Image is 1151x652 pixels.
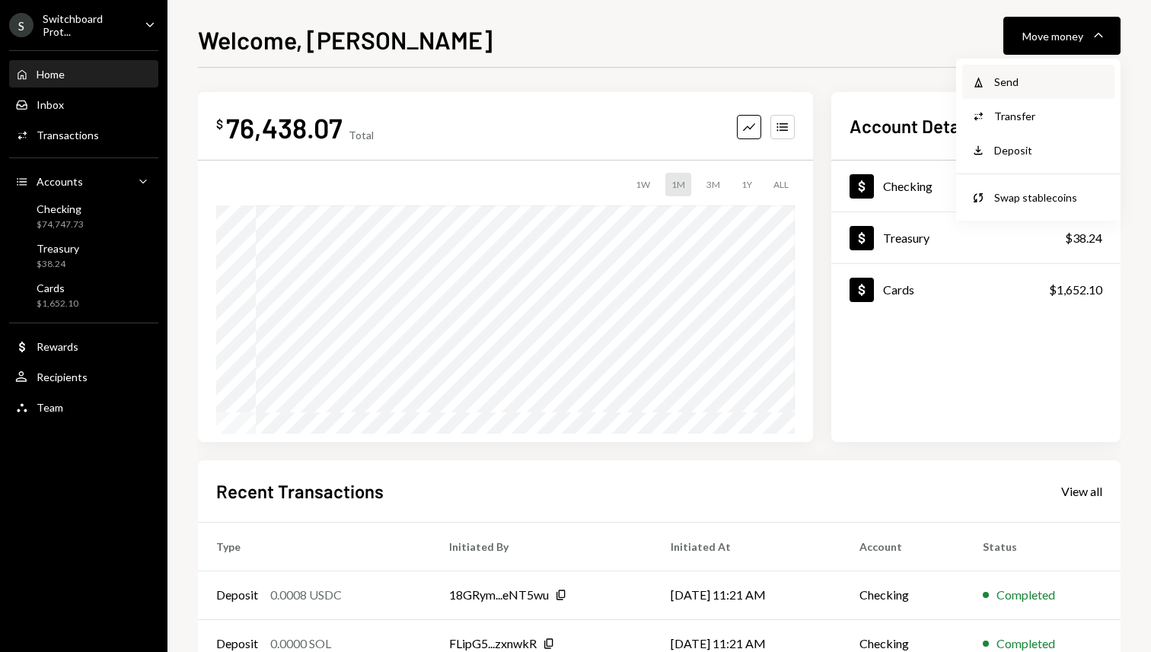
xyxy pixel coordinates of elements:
a: Cards$1,652.10 [9,277,158,313]
div: Transfer [994,108,1105,124]
div: Move money [1022,28,1083,44]
div: Accounts [37,175,83,188]
td: Checking [841,571,964,619]
a: Recipients [9,363,158,390]
div: Send [994,74,1105,90]
div: Deposit [216,586,258,604]
div: 0.0008 USDC [270,586,342,604]
a: Team [9,393,158,421]
div: $1,652.10 [1049,281,1102,299]
a: Checking$74,747.73 [9,198,158,234]
div: Checking [883,179,933,193]
a: Home [9,60,158,87]
div: Inbox [37,98,64,111]
div: 18GRym...eNT5wu [449,586,549,604]
a: Transactions [9,121,158,148]
th: Status [964,522,1121,571]
div: Deposit [994,142,1105,158]
div: View all [1061,484,1102,499]
div: Completed [996,586,1055,604]
th: Initiated At [652,522,841,571]
div: Cards [883,282,914,297]
div: Swap stablecoins [994,189,1105,205]
a: Inbox [9,91,158,118]
a: Accounts [9,167,158,195]
button: Move money [1003,17,1121,55]
div: Treasury [883,231,929,245]
div: Switchboard Prot... [43,12,132,38]
div: 1M [665,173,691,196]
div: Rewards [37,340,78,353]
a: Treasury$38.24 [831,212,1121,263]
h1: Welcome, [PERSON_NAME] [198,24,493,55]
div: $74,747.73 [37,218,84,231]
div: Cards [37,281,78,294]
div: Home [37,68,65,81]
div: Recipients [37,371,88,383]
a: Rewards [9,332,158,360]
a: Treasury$38.24 [9,237,158,274]
th: Initiated By [431,522,652,571]
h2: Recent Transactions [216,479,384,504]
div: $1,652.10 [37,297,78,310]
div: Total [349,129,374,142]
div: ALL [767,173,795,196]
div: $38.24 [37,258,79,271]
a: Checking$74,747.73 [831,161,1121,212]
div: 1Y [735,173,758,196]
div: Transactions [37,129,99,142]
div: Checking [37,202,84,215]
div: $38.24 [1065,229,1102,247]
div: 3M [700,173,726,196]
div: 76,438.07 [226,110,343,145]
a: View all [1061,482,1102,499]
th: Account [841,522,964,571]
th: Type [198,522,431,571]
td: [DATE] 11:21 AM [652,571,841,619]
div: 1W [630,173,656,196]
div: $ [216,116,223,132]
h2: Account Details [850,113,978,138]
a: Cards$1,652.10 [831,264,1121,315]
div: Treasury [37,242,79,255]
div: S [9,13,33,37]
div: Team [37,401,63,414]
